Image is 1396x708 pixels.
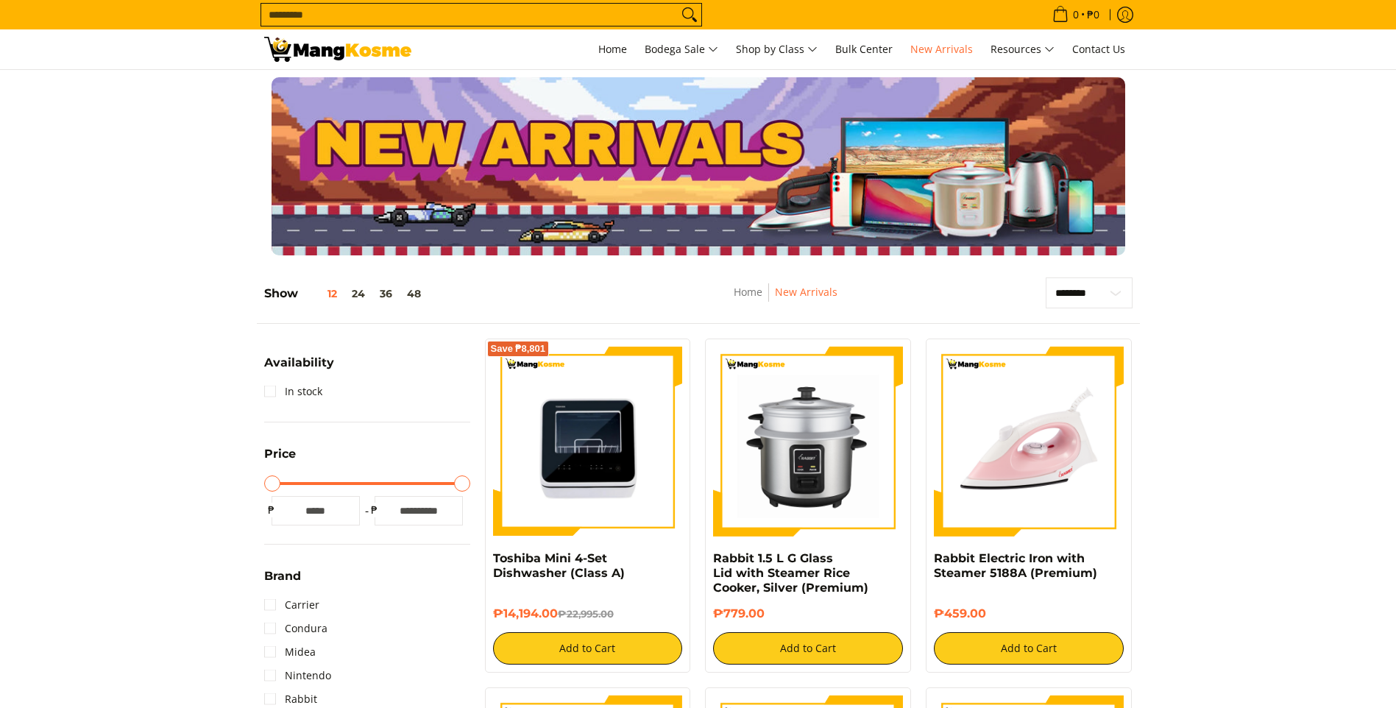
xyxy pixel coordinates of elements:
a: New Arrivals [775,285,837,299]
span: Shop by Class [736,40,818,59]
a: Toshiba Mini 4-Set Dishwasher (Class A) [493,551,625,580]
a: Carrier [264,593,319,617]
button: Add to Cart [713,632,903,665]
img: https://mangkosme.com/products/rabbit-eletric-iron-with-steamer-5188a-class-a [934,347,1124,537]
summary: Open [264,448,296,471]
span: Contact Us [1072,42,1125,56]
img: Toshiba Mini 4-Set Dishwasher (Class A) [493,347,683,537]
span: Brand [264,570,301,582]
del: ₱22,995.00 [558,608,614,620]
h6: ₱779.00 [713,606,903,621]
button: 48 [400,288,428,300]
a: New Arrivals [903,29,980,69]
summary: Open [264,357,334,380]
button: Add to Cart [934,632,1124,665]
span: ₱ [367,503,382,517]
a: Rabbit Electric Iron with Steamer 5188A (Premium) [934,551,1097,580]
a: Condura [264,617,327,640]
h5: Show [264,286,428,301]
button: 12 [298,288,344,300]
span: Bulk Center [835,42,893,56]
a: Resources [983,29,1062,69]
span: New Arrivals [910,42,973,56]
a: Home [734,285,762,299]
span: ₱ [264,503,279,517]
a: Midea [264,640,316,664]
span: • [1048,7,1104,23]
a: Bulk Center [828,29,900,69]
a: Shop by Class [729,29,825,69]
button: 36 [372,288,400,300]
h6: ₱459.00 [934,606,1124,621]
span: Availability [264,357,334,369]
button: Search [678,4,701,26]
img: New Arrivals: Fresh Release from The Premium Brands l Mang Kosme | Page 2 [264,37,411,62]
a: Contact Us [1065,29,1133,69]
a: In stock [264,380,322,403]
span: 0 [1071,10,1081,20]
nav: Breadcrumbs [635,283,936,316]
nav: Main Menu [426,29,1133,69]
span: ₱0 [1085,10,1102,20]
summary: Open [264,570,301,593]
a: Home [591,29,634,69]
a: Bodega Sale [637,29,726,69]
a: Nintendo [264,664,331,687]
h6: ₱14,194.00 [493,606,683,621]
span: Home [598,42,627,56]
span: Save ₱8,801 [491,344,546,353]
span: Price [264,448,296,460]
button: Add to Cart [493,632,683,665]
span: Resources [991,40,1055,59]
button: 24 [344,288,372,300]
span: Bodega Sale [645,40,718,59]
a: Rabbit 1.5 L G Glass Lid with Steamer Rice Cooker, Silver (Premium) [713,551,868,595]
img: https://mangkosme.com/products/rabbit-1-5-l-g-glass-lid-with-steamer-rice-cooker-silver-class-a [713,347,903,537]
